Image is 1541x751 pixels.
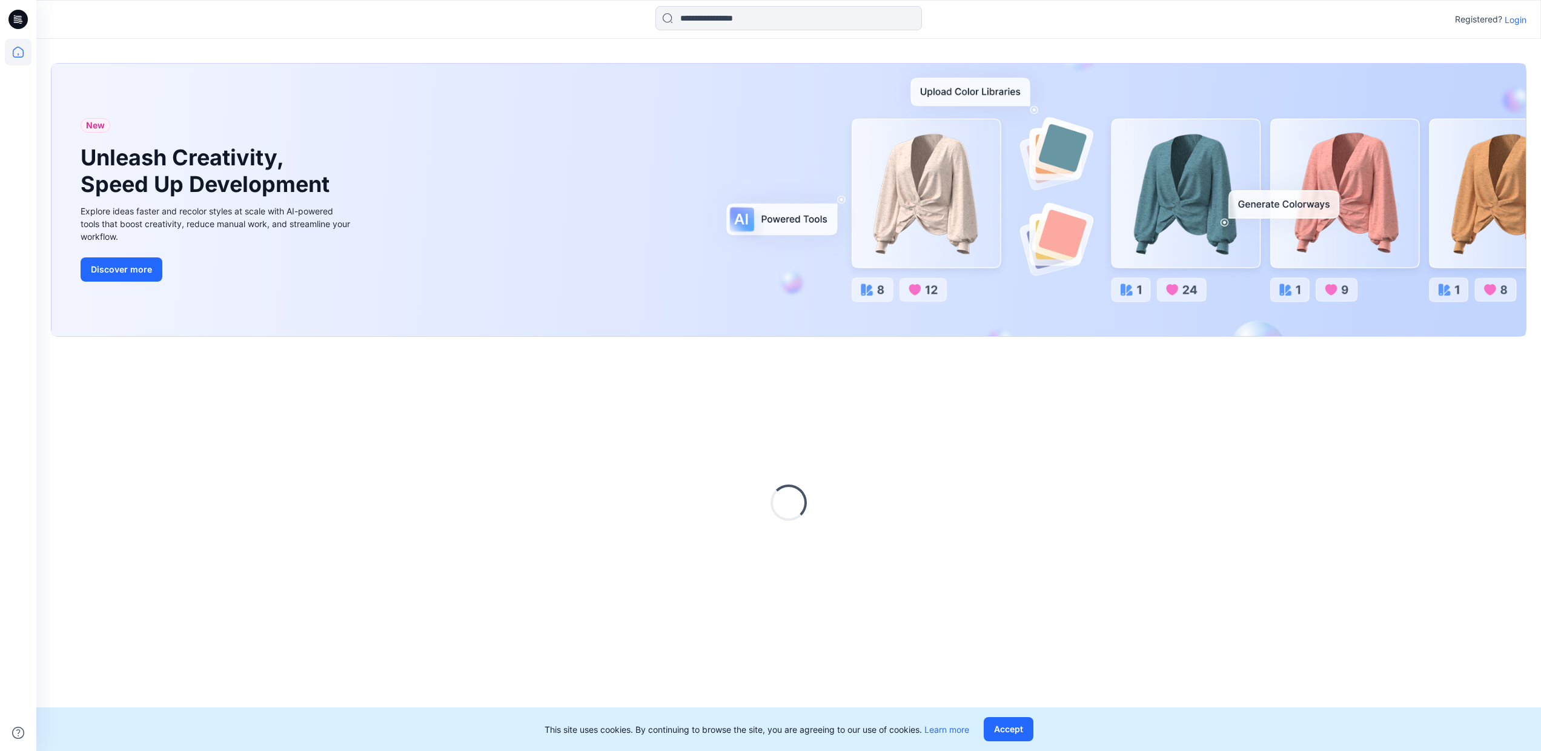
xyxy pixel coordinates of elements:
[545,723,969,736] p: This site uses cookies. By continuing to browse the site, you are agreeing to our use of cookies.
[81,257,162,282] button: Discover more
[81,145,335,197] h1: Unleash Creativity, Speed Up Development
[86,118,105,133] span: New
[984,717,1033,741] button: Accept
[81,205,353,243] div: Explore ideas faster and recolor styles at scale with AI-powered tools that boost creativity, red...
[1505,13,1526,26] p: Login
[924,724,969,735] a: Learn more
[1455,12,1502,27] p: Registered?
[81,257,353,282] a: Discover more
